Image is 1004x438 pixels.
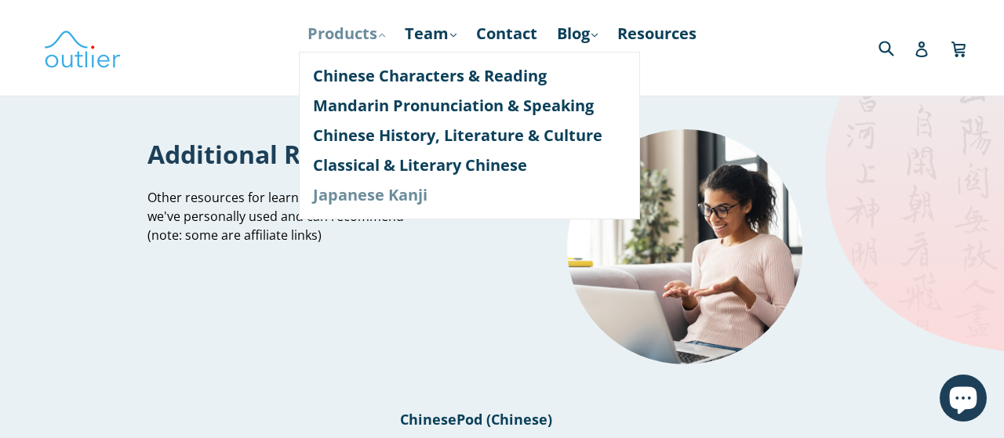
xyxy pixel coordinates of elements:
a: Contact [468,20,545,48]
a: Course Login [445,48,560,76]
a: Blog [549,20,606,48]
a: Team [397,20,464,48]
a: Mandarin Pronunciation & Speaking [313,91,626,121]
a: Classical & Literary Chinese [313,150,626,180]
h1: ChinesePod (Chinese) [400,410,856,429]
span: Other resources for learning Chinese and Japanese that we've personally used and can recommend (n... [147,189,477,244]
inbox-online-store-chat: Shopify online store chat [935,375,991,425]
a: Resources [609,20,704,48]
a: Chinese History, Literature & Culture [313,121,626,150]
a: Products [300,20,393,48]
img: Outlier Linguistics [43,25,122,71]
h1: Additional Resources [147,137,490,171]
input: Search [875,31,918,63]
a: Japanese Kanji [313,180,626,210]
a: Chinese Characters & Reading [313,61,626,91]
